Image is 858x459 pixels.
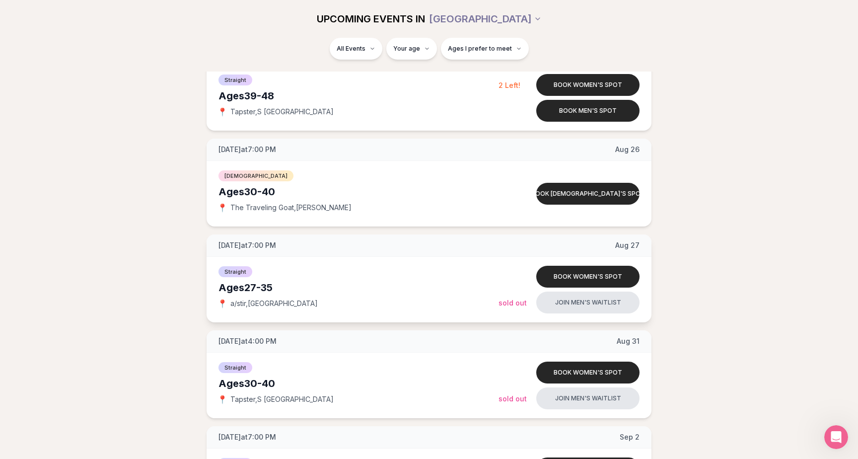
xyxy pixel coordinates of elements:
button: Book women's spot [536,74,640,96]
span: UPCOMING EVENTS IN [317,12,425,26]
div: Ages 30-40 [218,185,499,199]
span: [DATE] at 7:00 PM [218,432,276,442]
span: Straight [218,75,252,85]
button: Your age [386,38,437,60]
button: Join men's waitlist [536,387,640,409]
span: 📍 [218,300,226,307]
span: 2 Left! [499,81,520,89]
span: [DEMOGRAPHIC_DATA] [218,170,293,181]
span: [DATE] at 7:00 PM [218,240,276,250]
button: All Events [330,38,382,60]
button: Book women's spot [536,266,640,288]
span: Aug 26 [615,145,640,154]
span: [DATE] at 7:00 PM [218,145,276,154]
span: Sold Out [499,299,527,307]
span: The Traveling Goat , [PERSON_NAME] [230,203,352,213]
span: 📍 [218,108,226,116]
div: Ages 27-35 [218,281,499,295]
span: Ages I prefer to meet [448,45,512,53]
span: Straight [218,266,252,277]
span: Straight [218,362,252,373]
span: Sold Out [499,394,527,403]
div: Ages 30-40 [218,377,499,390]
button: Join men's waitlist [536,292,640,313]
iframe: Intercom live chat [824,425,848,449]
button: [GEOGRAPHIC_DATA] [429,8,542,30]
span: Tapster , S [GEOGRAPHIC_DATA] [230,394,334,404]
div: Ages 39-48 [218,89,499,103]
span: Tapster , S [GEOGRAPHIC_DATA] [230,107,334,117]
span: Aug 27 [615,240,640,250]
span: Sep 2 [620,432,640,442]
button: Book women's spot [536,362,640,383]
span: 📍 [218,395,226,403]
span: All Events [337,45,365,53]
span: 📍 [218,204,226,212]
button: Book men's spot [536,100,640,122]
span: Your age [393,45,420,53]
span: [DATE] at 4:00 PM [218,336,277,346]
button: Ages I prefer to meet [441,38,529,60]
button: Book [DEMOGRAPHIC_DATA]'s spot [536,183,640,205]
span: Aug 31 [617,336,640,346]
span: a/stir , [GEOGRAPHIC_DATA] [230,299,318,308]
